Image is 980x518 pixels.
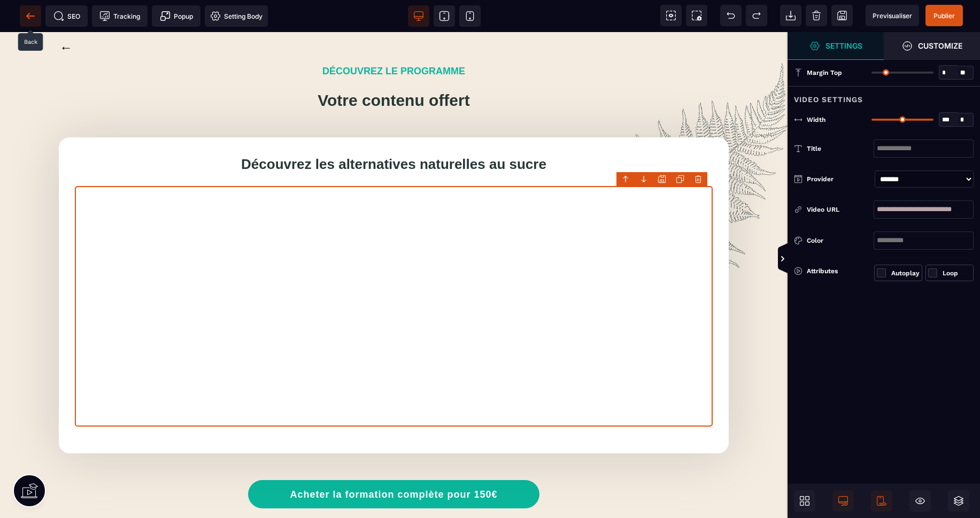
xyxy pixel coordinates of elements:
span: Tracking [99,11,140,21]
span: Open Layers [948,490,969,512]
span: Popup [160,11,193,21]
div: Video Settings [788,86,980,106]
span: Mobile Only [871,490,892,512]
a: ← [60,8,73,22]
span: Publier [933,12,955,20]
span: Open Style Manager [884,32,980,60]
span: Settings [788,32,884,60]
div: Color [807,235,874,246]
span: Preview [866,5,919,26]
button: Acheter la formation complète pour 150€ [248,448,539,476]
div: Loop [943,268,971,279]
span: Setting Body [210,11,263,21]
div: Provider [807,174,870,184]
span: Desktop Only [832,490,854,512]
span: Screenshot [686,5,707,26]
div: Attributes [794,265,874,277]
strong: Settings [825,42,862,50]
strong: Customize [918,42,962,50]
span: Hide/Show Block [909,490,931,512]
span: Open Blocks [794,490,815,512]
div: Video URL [807,204,874,215]
span: View components [660,5,682,26]
div: Autoplay [891,268,920,279]
span: Previsualiser [873,12,912,20]
text: Découvrez les alternatives naturelles au sucre [75,121,713,143]
span: Margin Top [807,68,842,77]
span: Width [807,115,825,124]
span: SEO [53,11,80,21]
div: Title [807,143,874,154]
